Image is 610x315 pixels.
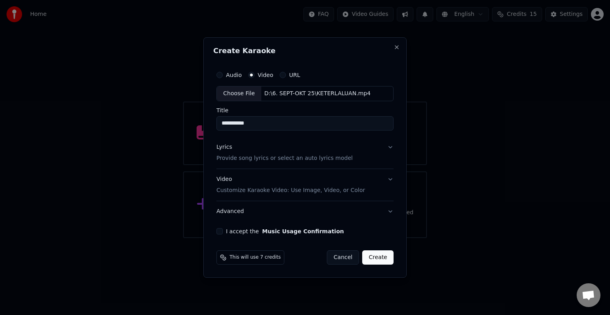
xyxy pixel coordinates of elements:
button: Create [362,250,394,265]
button: Cancel [327,250,359,265]
label: Title [216,108,394,113]
label: I accept the [226,229,344,234]
label: Video [258,72,273,78]
span: This will use 7 credits [230,254,281,261]
div: Video [216,175,365,194]
button: Advanced [216,201,394,222]
button: I accept the [262,229,344,234]
div: Choose File [217,86,261,101]
h2: Create Karaoke [213,47,397,54]
div: Lyrics [216,143,232,151]
button: LyricsProvide song lyrics or select an auto lyrics model [216,137,394,169]
p: Customize Karaoke Video: Use Image, Video, or Color [216,186,365,194]
button: VideoCustomize Karaoke Video: Use Image, Video, or Color [216,169,394,201]
p: Provide song lyrics or select an auto lyrics model [216,154,353,162]
label: URL [289,72,300,78]
label: Audio [226,72,242,78]
div: D:\6. SEPT-OKT 25\KETERLALUAN.mp4 [261,90,374,98]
